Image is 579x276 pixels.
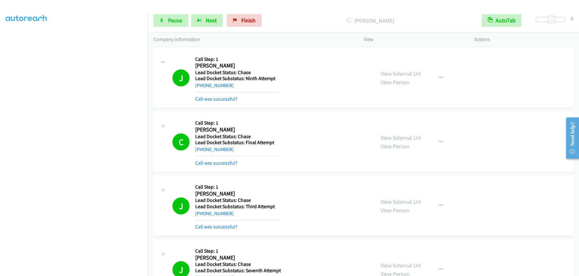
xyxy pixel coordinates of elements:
h2: [PERSON_NAME] [195,190,279,197]
span: Pause [168,17,182,24]
a: Finish [227,14,262,27]
h1: J [172,197,190,214]
h2: [PERSON_NAME] [195,126,279,133]
span: Finish [241,17,256,24]
a: View External Url [381,134,421,141]
a: Call was successful? [195,160,238,166]
a: View Person [381,207,410,214]
h5: Lead Docket Status: Chase [195,261,281,267]
h5: Lead Docket Status: Chase [195,133,279,140]
h5: Call Step: 1 [195,120,279,126]
button: AutoTab [482,14,522,27]
a: [PHONE_NUMBER] [195,210,234,216]
h1: J [172,69,190,86]
p: Company Information [154,36,352,43]
div: 8 [570,14,573,23]
h5: Lead Docket Substatus: Third Attempt [195,203,279,210]
h5: Lead Docket Substatus: Ninth Attempt [195,75,279,82]
a: View External Url [381,198,421,205]
a: Pause [154,14,188,27]
h5: Lead Docket Substatus: Final Attempt [195,139,279,146]
span: Next [206,17,217,24]
p: View [364,36,463,43]
a: [PHONE_NUMBER] [195,82,234,88]
a: Call was successful? [195,224,238,230]
a: View Person [381,143,410,150]
button: Next [191,14,223,27]
h5: Call Step: 1 [195,56,279,62]
h5: Lead Docket Status: Chase [195,69,279,76]
a: View External Url [381,262,421,269]
a: View External Url [381,70,421,77]
h5: Lead Docket Substatus: Seventh Attempt [195,267,281,274]
h5: Call Step: 1 [195,248,281,254]
h2: [PERSON_NAME] [195,254,279,261]
p: [PERSON_NAME] [270,16,470,25]
h5: Lead Docket Status: Chase [195,197,279,203]
h2: [PERSON_NAME] [195,62,279,69]
iframe: Resource Center [561,113,579,163]
h1: C [172,133,190,150]
a: [PHONE_NUMBER] [195,146,234,152]
h5: Call Step: 1 [195,184,279,190]
a: View Person [381,79,410,86]
a: Call was successful? [195,96,238,102]
p: Actions [474,36,573,43]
